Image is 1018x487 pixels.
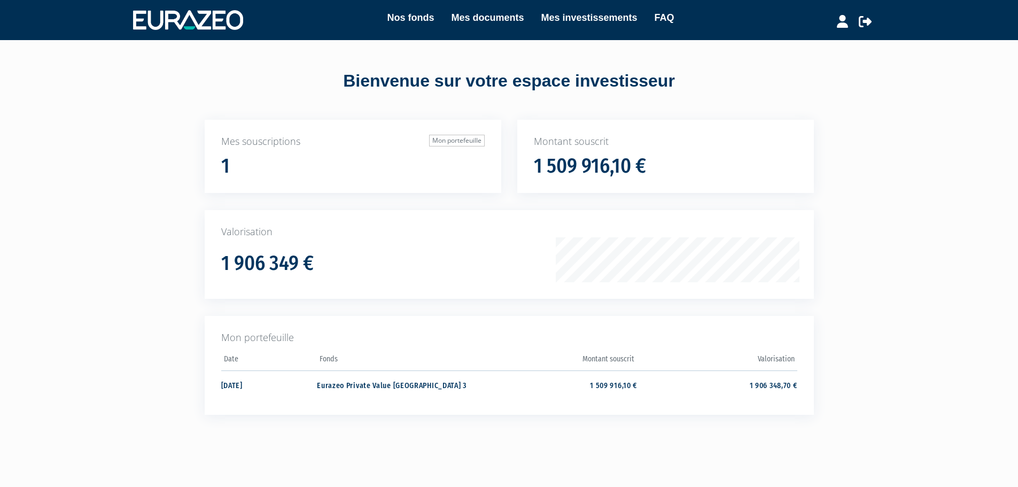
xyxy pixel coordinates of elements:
a: FAQ [655,10,674,25]
th: Fonds [317,351,477,371]
p: Mon portefeuille [221,331,797,345]
a: Mon portefeuille [429,135,485,146]
td: 1 906 348,70 € [637,370,797,399]
p: Montant souscrit [534,135,797,149]
a: Nos fonds [387,10,434,25]
p: Mes souscriptions [221,135,485,149]
a: Mes investissements [541,10,637,25]
h1: 1 [221,155,230,177]
td: [DATE] [221,370,317,399]
td: 1 509 916,10 € [477,370,637,399]
a: Mes documents [451,10,524,25]
h1: 1 906 349 € [221,252,314,275]
th: Valorisation [637,351,797,371]
td: Eurazeo Private Value [GEOGRAPHIC_DATA] 3 [317,370,477,399]
p: Valorisation [221,225,797,239]
h1: 1 509 916,10 € [534,155,646,177]
div: Bienvenue sur votre espace investisseur [181,69,838,94]
th: Montant souscrit [477,351,637,371]
img: 1732889491-logotype_eurazeo_blanc_rvb.png [133,10,243,29]
th: Date [221,351,317,371]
